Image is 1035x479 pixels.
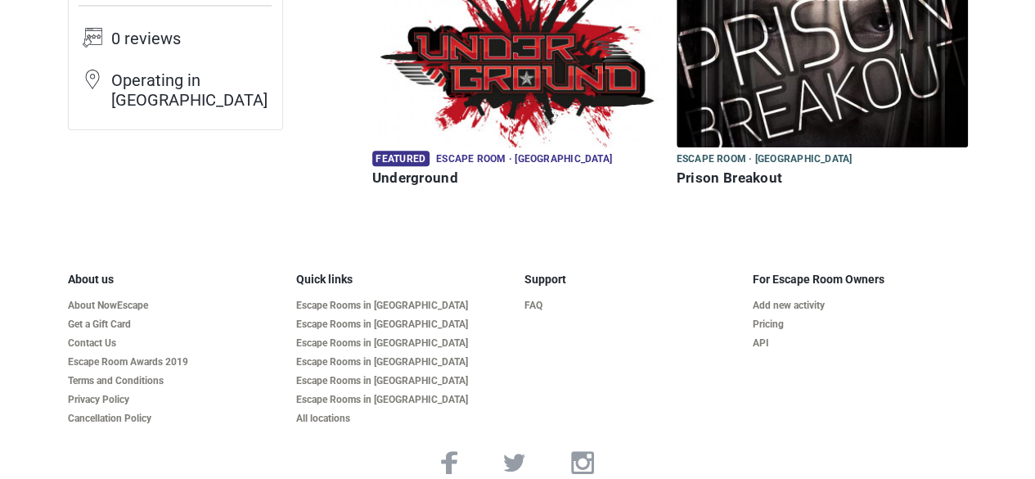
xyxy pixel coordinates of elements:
[68,356,283,368] a: Escape Room Awards 2019
[68,394,283,406] a: Privacy Policy
[524,273,740,287] h5: Support
[677,169,968,187] h6: Prison Breakout
[372,169,664,187] h6: Underground
[296,394,511,406] a: Escape Rooms in [GEOGRAPHIC_DATA]
[296,356,511,368] a: Escape Rooms in [GEOGRAPHIC_DATA]
[68,337,283,350] a: Contact Us
[753,319,968,331] a: Pricing
[296,300,511,312] a: Escape Rooms in [GEOGRAPHIC_DATA]
[68,319,283,331] a: Get a Gift Card
[68,273,283,287] h5: About us
[111,27,272,69] td: 0 reviews
[296,273,511,287] h5: Quick links
[753,337,968,350] a: API
[296,319,511,331] a: Escape Rooms in [GEOGRAPHIC_DATA]
[68,300,283,312] a: About NowEscape
[296,337,511,350] a: Escape Rooms in [GEOGRAPHIC_DATA]
[753,273,968,287] h5: For Escape Room Owners
[68,375,283,387] a: Terms and Conditions
[677,151,853,169] span: Escape room · [GEOGRAPHIC_DATA]
[372,151,430,166] span: Featured
[111,69,272,120] td: Operating in [GEOGRAPHIC_DATA]
[524,300,740,312] a: FAQ
[296,375,511,387] a: Escape Rooms in [GEOGRAPHIC_DATA]
[753,300,968,312] a: Add new activity
[296,413,511,425] a: All locations
[436,151,612,169] span: Escape room · [GEOGRAPHIC_DATA]
[68,413,283,425] a: Cancellation Policy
